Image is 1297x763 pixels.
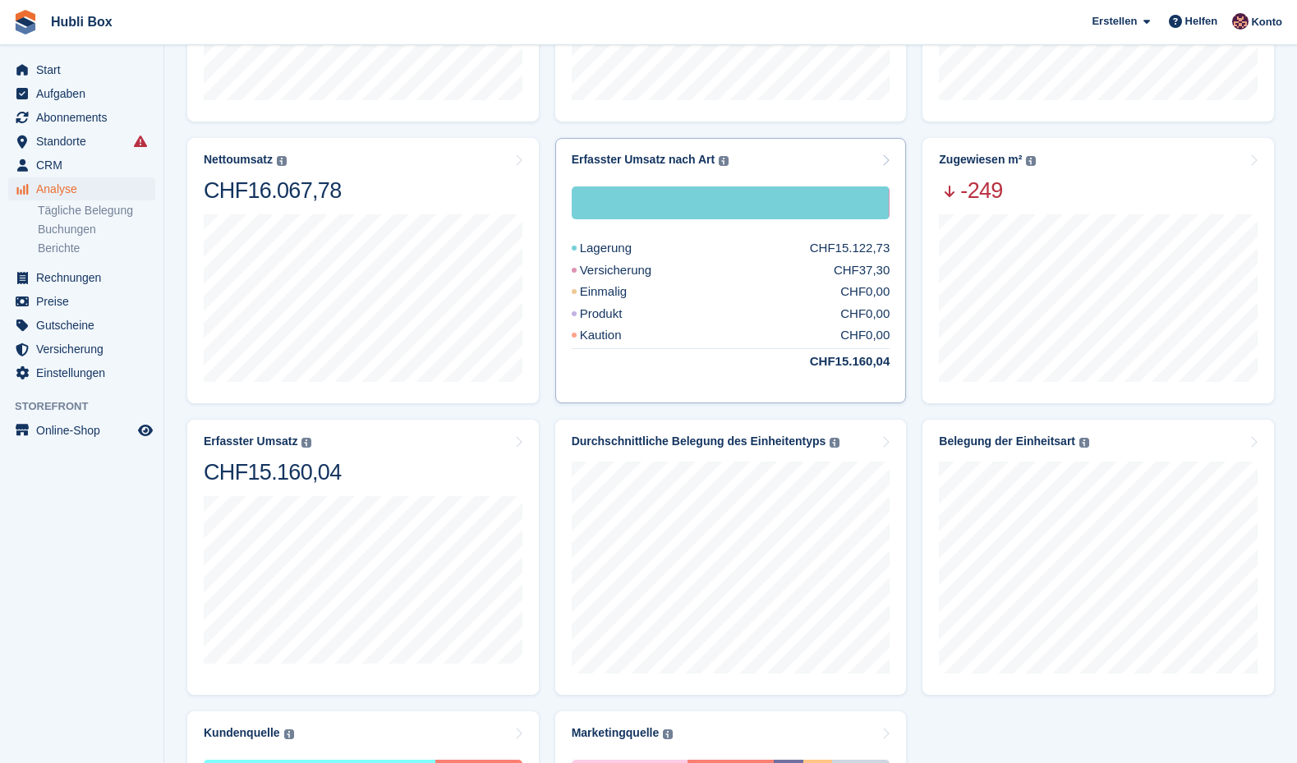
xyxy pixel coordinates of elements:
[36,338,135,361] span: Versicherung
[136,421,155,440] a: Vorschau-Shop
[572,153,715,167] div: Erfasster Umsatz nach Art
[204,177,342,205] div: CHF16.067,78
[572,434,826,448] div: Durchschnittliche Belegung des Einheitentyps
[204,434,297,448] div: Erfasster Umsatz
[8,290,155,313] a: menu
[204,726,280,740] div: Kundenquelle
[572,305,662,324] div: Produkt
[572,326,661,345] div: Kaution
[810,239,890,258] div: CHF15.122,73
[8,154,155,177] a: menu
[830,438,839,448] img: icon-info-grey-7440780725fd019a000dd9b08b2336e03edf1995a4989e88bcd33f0948082b44.svg
[204,458,342,486] div: CHF15.160,04
[36,419,135,442] span: Online-Shop
[572,186,890,219] div: Lagerung
[36,266,135,289] span: Rechnungen
[1092,13,1137,30] span: Erstellen
[939,434,1075,448] div: Belegung der Einheitsart
[8,338,155,361] a: menu
[301,438,311,448] img: icon-info-grey-7440780725fd019a000dd9b08b2336e03edf1995a4989e88bcd33f0948082b44.svg
[38,203,155,218] a: Tägliche Belegung
[663,729,673,739] img: icon-info-grey-7440780725fd019a000dd9b08b2336e03edf1995a4989e88bcd33f0948082b44.svg
[840,283,890,301] div: CHF0,00
[13,10,38,34] img: stora-icon-8386f47178a22dfd0bd8f6a31ec36ba5ce8667c1dd55bd0f319d3a0aa187defe.svg
[36,58,135,81] span: Start
[840,326,890,345] div: CHF0,00
[36,106,135,129] span: Abonnements
[36,177,135,200] span: Analyse
[8,266,155,289] a: menu
[44,8,119,35] a: Hubli Box
[1079,438,1089,448] img: icon-info-grey-7440780725fd019a000dd9b08b2336e03edf1995a4989e88bcd33f0948082b44.svg
[36,82,135,105] span: Aufgaben
[719,156,729,166] img: icon-info-grey-7440780725fd019a000dd9b08b2336e03edf1995a4989e88bcd33f0948082b44.svg
[8,130,155,153] a: menu
[277,156,287,166] img: icon-info-grey-7440780725fd019a000dd9b08b2336e03edf1995a4989e88bcd33f0948082b44.svg
[889,186,890,219] div: Versicherung
[1232,13,1249,30] img: finn
[36,154,135,177] span: CRM
[572,726,660,740] div: Marketingquelle
[38,241,155,256] a: Berichte
[572,261,692,280] div: Versicherung
[8,314,155,337] a: menu
[939,153,1022,167] div: Zugewiesen m²
[1026,156,1036,166] img: icon-info-grey-7440780725fd019a000dd9b08b2336e03edf1995a4989e88bcd33f0948082b44.svg
[1185,13,1218,30] span: Helfen
[1251,14,1282,30] span: Konto
[939,177,1036,205] span: -249
[572,239,671,258] div: Lagerung
[8,361,155,384] a: menu
[8,82,155,105] a: menu
[38,222,155,237] a: Buchungen
[36,130,135,153] span: Standorte
[284,729,294,739] img: icon-info-grey-7440780725fd019a000dd9b08b2336e03edf1995a4989e88bcd33f0948082b44.svg
[8,177,155,200] a: menu
[8,106,155,129] a: menu
[36,314,135,337] span: Gutscheine
[8,58,155,81] a: menu
[770,352,890,371] div: CHF15.160,04
[8,419,155,442] a: Speisekarte
[36,361,135,384] span: Einstellungen
[572,283,667,301] div: Einmalig
[834,261,890,280] div: CHF37,30
[204,153,273,167] div: Nettoumsatz
[36,290,135,313] span: Preise
[134,135,147,148] i: Es sind Fehler bei der Synchronisierung von Smart-Einträgen aufgetreten
[15,398,163,415] span: Storefront
[840,305,890,324] div: CHF0,00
